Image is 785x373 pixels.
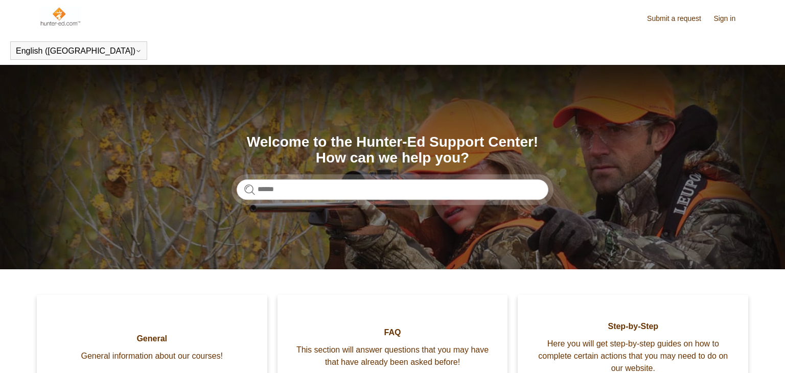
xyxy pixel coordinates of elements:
span: This section will answer questions that you may have that have already been asked before! [293,344,493,368]
span: FAQ [293,327,493,339]
input: Search [237,179,548,200]
h1: Welcome to the Hunter-Ed Support Center! How can we help you? [237,134,548,166]
span: General [52,333,252,345]
a: Sign in [713,13,746,24]
img: Hunter-Ed Help Center home page [39,6,81,27]
span: Step-by-Step [533,320,733,333]
span: General information about our courses! [52,350,252,362]
button: English ([GEOGRAPHIC_DATA]) [16,46,142,56]
a: Submit a request [647,13,711,24]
